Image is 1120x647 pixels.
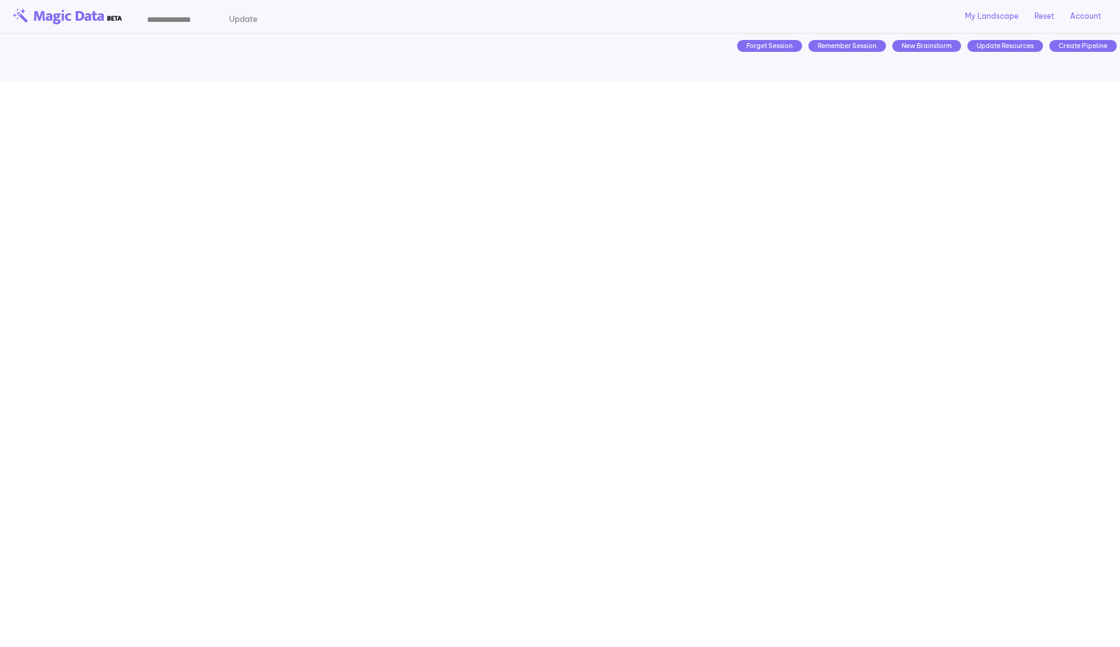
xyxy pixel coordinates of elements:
div: New Brainstorm [892,40,961,52]
div: Create Pipeline [1049,40,1117,52]
a: Account [1070,11,1101,22]
div: Update Resources [967,40,1043,52]
a: Update [229,14,258,24]
div: Forget Session [737,40,802,52]
img: beta-logo.png [13,8,122,24]
a: My Landscape [965,11,1019,22]
div: Remember Session [808,40,886,52]
a: Reset [1034,11,1054,22]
